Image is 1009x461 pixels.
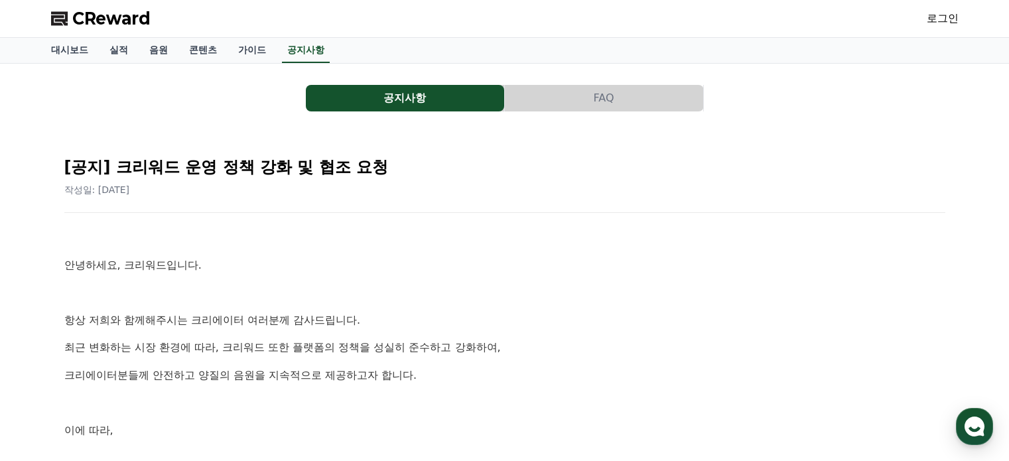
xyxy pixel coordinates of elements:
[99,38,139,63] a: 실적
[64,257,945,274] p: 안녕하세요, 크리워드입니다.
[505,85,704,111] a: FAQ
[306,85,505,111] a: 공지사항
[306,85,504,111] button: 공지사항
[178,38,228,63] a: 콘텐츠
[505,85,703,111] button: FAQ
[40,38,99,63] a: 대시보드
[72,8,151,29] span: CReward
[64,184,130,195] span: 작성일: [DATE]
[64,367,945,384] p: 크리에이터분들께 안전하고 양질의 음원을 지속적으로 제공하고자 합니다.
[228,38,277,63] a: 가이드
[282,38,330,63] a: 공지사항
[927,11,959,27] a: 로그인
[64,312,945,329] p: 항상 저희와 함께해주시는 크리에이터 여러분께 감사드립니다.
[139,38,178,63] a: 음원
[64,422,945,439] p: 이에 따라,
[64,157,945,178] h2: [공지] 크리워드 운영 정책 강화 및 협조 요청
[64,339,945,356] p: 최근 변화하는 시장 환경에 따라, 크리워드 또한 플랫폼의 정책을 성실히 준수하고 강화하여,
[51,8,151,29] a: CReward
